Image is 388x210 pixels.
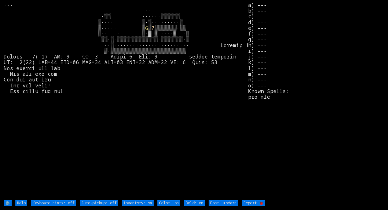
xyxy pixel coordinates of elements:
[248,2,384,200] stats: a) --- b) --- c) --- d) --- e) --- f) --- g) --- h) --- i) --- j) --- k) --- l) --- m) --- n) ---...
[80,200,118,206] input: Auto-pickup: off
[184,200,205,206] input: Bold: on
[4,200,12,206] input: ⚙️
[145,25,148,31] font: G
[242,200,265,206] input: Report 🐞
[209,200,238,206] input: Font: modern
[157,200,180,206] input: Color: on
[15,200,27,206] input: Help
[151,25,155,31] font: ?
[4,2,248,200] larn: ··· ····· ·▒▒ ······▒▒▒▒▒▒ ▒···· ▒·▒·········▒ ▒····· ▒ ▒ ▒▒▒▒▒▒▒·▒▒ ▒······ ▒·▓·▒·····▒···▒ ▒▒·▒...
[122,200,154,206] input: Inventory: on
[31,200,76,206] input: Keyboard hints: off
